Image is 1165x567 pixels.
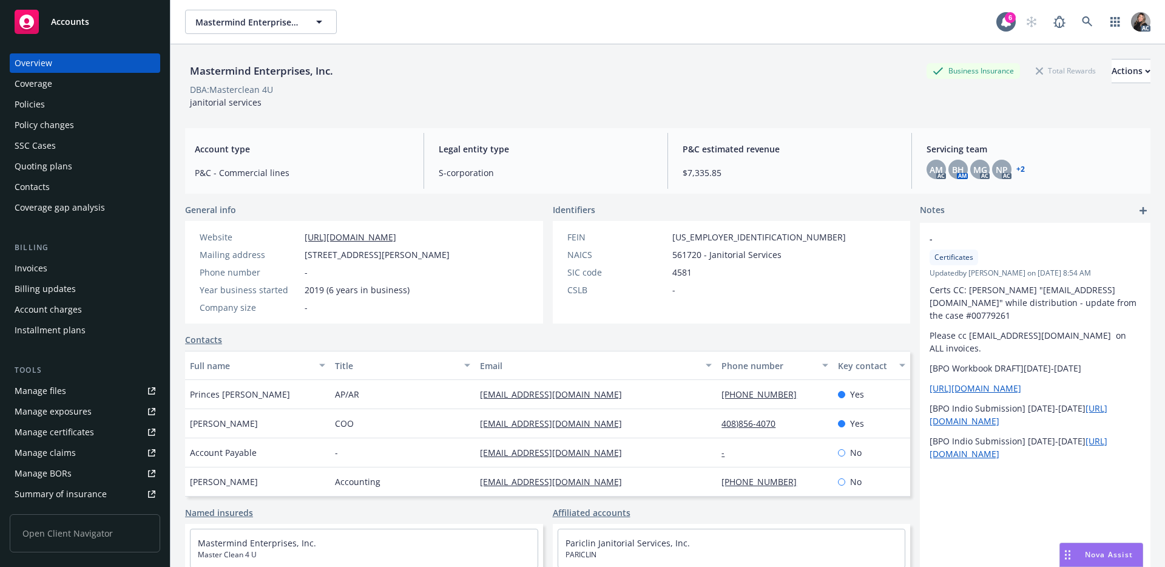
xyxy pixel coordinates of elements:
div: Website [200,231,300,243]
button: Actions [1112,59,1150,83]
a: Pariclin Janitorial Services, Inc. [566,537,690,549]
div: Manage BORs [15,464,72,483]
span: MG [973,163,987,176]
span: No [850,446,862,459]
a: [EMAIL_ADDRESS][DOMAIN_NAME] [480,418,632,429]
a: Named insureds [185,506,253,519]
div: Business Insurance [927,63,1020,78]
div: FEIN [567,231,667,243]
span: 2019 (6 years in business) [305,283,410,296]
a: Invoices [10,259,160,278]
span: AM [930,163,943,176]
button: Nova Assist [1059,543,1143,567]
div: Overview [15,53,52,73]
span: Accounts [51,17,89,27]
span: Notes [920,203,945,218]
span: $7,335.85 [683,166,897,179]
span: [US_EMPLOYER_IDENTIFICATION_NUMBER] [672,231,846,243]
div: Coverage gap analysis [15,198,105,217]
button: Full name [185,351,330,380]
a: [PHONE_NUMBER] [721,389,806,400]
span: S-corporation [439,166,653,179]
div: DBA: Masterclean 4U [190,83,273,96]
a: 408)856-4070 [721,418,785,429]
span: - [305,266,308,279]
div: Quoting plans [15,157,72,176]
div: Manage files [15,381,66,401]
div: Policies [15,95,45,114]
div: Policy changes [15,115,74,135]
div: -CertificatesUpdatedby [PERSON_NAME] on [DATE] 8:54 AMCerts CC: [PERSON_NAME] "[EMAIL_ADDRESS][DO... [920,223,1150,470]
div: SIC code [567,266,667,279]
div: Title [335,359,457,372]
a: Affiliated accounts [553,506,630,519]
span: Account type [195,143,409,155]
div: Summary of insurance [15,484,107,504]
a: add [1136,203,1150,218]
span: General info [185,203,236,216]
button: Title [330,351,475,380]
span: [STREET_ADDRESS][PERSON_NAME] [305,248,450,261]
a: Start snowing [1019,10,1044,34]
a: Summary of insurance [10,484,160,504]
a: Search [1075,10,1099,34]
p: [BPO Indio Submission] [DATE]-[DATE] [930,402,1141,427]
p: [BPO Indio Submission] [DATE]-[DATE] [930,435,1141,460]
div: Phone number [721,359,814,372]
span: BH [952,163,964,176]
span: Legal entity type [439,143,653,155]
a: Account charges [10,300,160,319]
a: [PHONE_NUMBER] [721,476,806,487]
a: [EMAIL_ADDRESS][DOMAIN_NAME] [480,447,632,458]
a: Manage certificates [10,423,160,442]
a: Coverage gap analysis [10,198,160,217]
div: 6 [1005,12,1016,23]
span: - [335,446,338,459]
div: CSLB [567,283,667,296]
span: No [850,475,862,488]
a: Installment plans [10,321,160,340]
p: Please cc [EMAIL_ADDRESS][DOMAIN_NAME] on ALL invoices. [930,329,1141,355]
div: Mailing address [200,248,300,261]
div: Contacts [15,177,50,197]
span: Master Clean 4 U [198,549,530,560]
a: [EMAIL_ADDRESS][DOMAIN_NAME] [480,476,632,487]
a: [URL][DOMAIN_NAME] [930,382,1021,394]
span: Accounting [335,475,380,488]
span: Yes [850,417,864,430]
a: Switch app [1103,10,1127,34]
span: Mastermind Enterprises, Inc. [195,16,300,29]
a: Report a Bug [1047,10,1072,34]
a: Mastermind Enterprises, Inc. [198,537,316,549]
span: Nova Assist [1085,549,1133,560]
a: Policies [10,95,160,114]
span: AP/AR [335,388,359,401]
button: Phone number [717,351,832,380]
div: Full name [190,359,312,372]
a: Manage exposures [10,402,160,421]
span: janitorial services [190,97,262,108]
a: [EMAIL_ADDRESS][DOMAIN_NAME] [480,389,632,400]
span: NP [996,163,1008,176]
a: Billing updates [10,279,160,299]
div: Account charges [15,300,82,319]
div: Email [480,359,698,372]
a: +2 [1016,166,1025,173]
a: [URL][DOMAIN_NAME] [305,231,396,243]
span: - [930,233,1109,245]
span: P&C estimated revenue [683,143,897,155]
div: Tools [10,364,160,376]
div: Key contact [838,359,892,372]
div: NAICS [567,248,667,261]
a: Manage claims [10,443,160,463]
span: 4581 [672,266,692,279]
div: Phone number [200,266,300,279]
div: Manage exposures [15,402,92,421]
span: Account Payable [190,446,257,459]
a: Policy changes [10,115,160,135]
p: Certs CC: [PERSON_NAME] "[EMAIL_ADDRESS][DOMAIN_NAME]" while distribution - update from the case ... [930,283,1141,322]
span: Certificates [934,252,973,263]
a: Manage BORs [10,464,160,483]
